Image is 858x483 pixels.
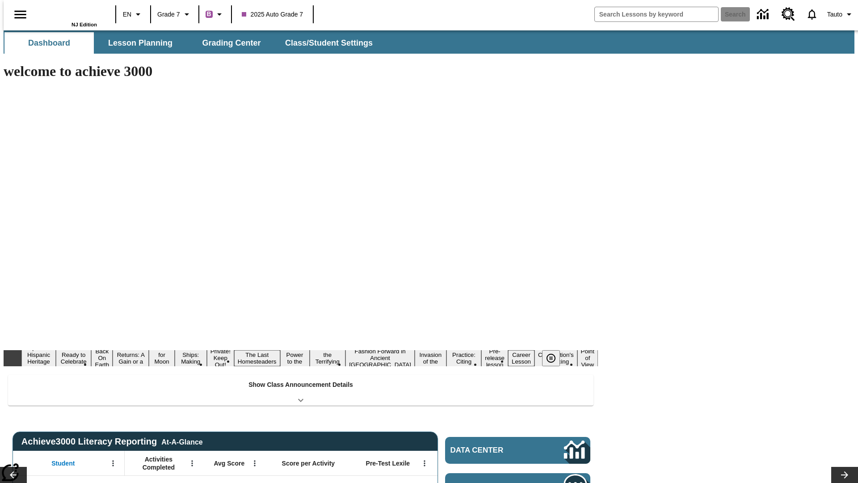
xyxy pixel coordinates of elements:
button: Slide 2 Get Ready to Celebrate Juneteenth! [56,343,91,373]
a: Data Center [752,2,776,27]
h1: welcome to achieve 3000 [4,63,598,80]
button: Slide 8 The Last Homesteaders [234,350,280,366]
button: Grading Center [187,32,276,54]
button: Language: EN, Select a language [119,6,147,22]
span: Class/Student Settings [285,38,373,48]
button: Open Menu [185,457,199,470]
button: Boost Class color is purple. Change class color [202,6,228,22]
a: Home [39,4,97,22]
button: Dashboard [4,32,94,54]
button: Slide 14 Pre-release lesson [481,347,508,369]
button: Slide 5 Time for Moon Rules? [149,343,174,373]
span: Avg Score [214,459,244,467]
button: Profile/Settings [824,6,858,22]
span: B [207,8,211,20]
button: Open Menu [248,457,261,470]
input: search field [595,7,718,21]
span: Tauto [827,10,842,19]
a: Resource Center, Will open in new tab [776,2,800,26]
button: Open Menu [418,457,431,470]
div: Pause [542,350,569,366]
button: Lesson Planning [96,32,185,54]
span: NJ Edition [71,22,97,27]
button: Lesson carousel, Next [831,467,858,483]
button: Slide 1 ¡Viva Hispanic Heritage Month! [21,343,56,373]
p: Show Class Announcement Details [248,380,353,390]
button: Slide 13 Mixed Practice: Citing Evidence [446,343,482,373]
button: Class/Student Settings [278,32,380,54]
div: Home [39,3,97,27]
div: SubNavbar [4,30,854,54]
span: Activities Completed [129,455,188,471]
button: Slide 4 Free Returns: A Gain or a Drain? [113,343,149,373]
span: Dashboard [28,38,70,48]
button: Slide 3 Back On Earth [91,347,113,369]
div: At-A-Glance [161,436,202,446]
button: Slide 9 Solar Power to the People [280,343,310,373]
button: Slide 15 Career Lesson [508,350,534,366]
span: Achieve3000 Literacy Reporting [21,436,203,447]
div: Show Class Announcement Details [8,375,593,406]
span: Grading Center [202,38,261,48]
span: 2025 Auto Grade 7 [242,10,303,19]
button: Pause [542,350,560,366]
span: Lesson Planning [108,38,172,48]
button: Slide 12 The Invasion of the Free CD [415,343,446,373]
button: Slide 7 Private! Keep Out! [207,347,234,369]
button: Open Menu [106,457,120,470]
span: EN [123,10,131,19]
button: Slide 10 Attack of the Terrifying Tomatoes [310,343,346,373]
button: Open side menu [7,1,34,28]
span: Student [51,459,75,467]
button: Slide 17 Point of View [577,347,598,369]
div: SubNavbar [4,32,381,54]
span: Pre-Test Lexile [366,459,410,467]
button: Grade: Grade 7, Select a grade [154,6,196,22]
button: Slide 6 Cruise Ships: Making Waves [175,343,207,373]
span: Data Center [450,446,534,455]
a: Notifications [800,3,824,26]
span: Score per Activity [282,459,335,467]
span: Grade 7 [157,10,180,19]
button: Slide 11 Fashion Forward in Ancient Rome [345,347,415,369]
button: Slide 16 The Constitution's Balancing Act [534,343,577,373]
a: Data Center [445,437,590,464]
